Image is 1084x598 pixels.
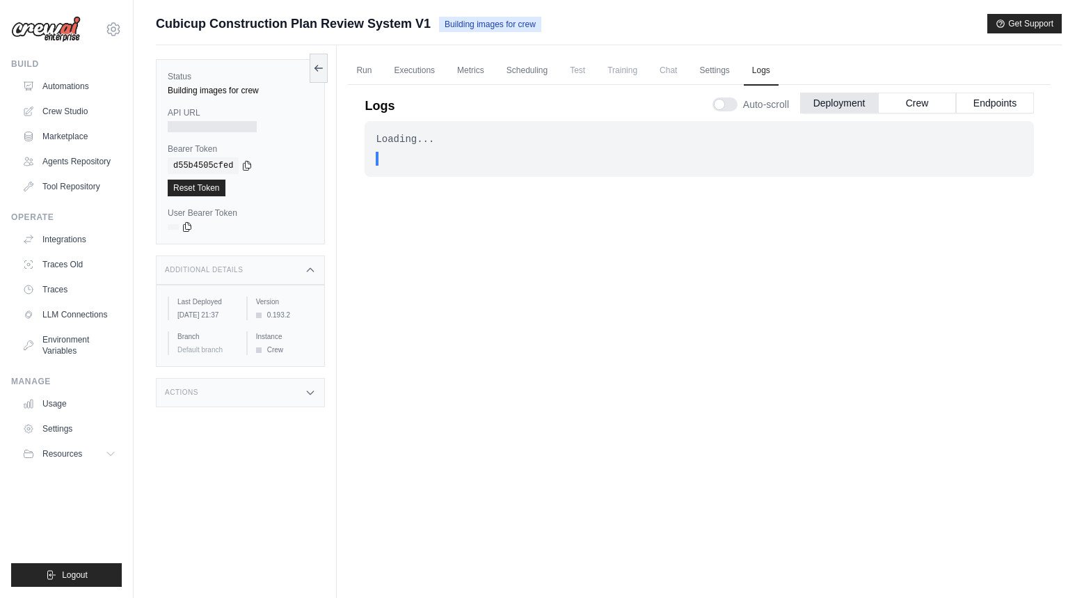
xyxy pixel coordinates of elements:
[168,207,313,219] label: User Bearer Token
[165,266,243,274] h3: Additional Details
[17,75,122,97] a: Automations
[390,152,395,166] span: .
[17,253,122,276] a: Traces Old
[42,448,82,459] span: Resources
[878,93,956,113] button: Crew
[168,107,313,118] label: API URL
[17,125,122,148] a: Marketplace
[177,331,235,342] label: Branch
[168,157,239,174] code: d55b4505cfed
[376,132,1023,146] div: Loading...
[1014,531,1084,598] iframe: Chat Widget
[165,388,198,397] h3: Actions
[11,16,81,42] img: Logo
[156,14,431,33] span: Cubicup Construction Plan Review System V1
[168,71,313,82] label: Status
[256,297,314,307] label: Version
[743,97,789,111] span: Auto-scroll
[691,56,738,86] a: Settings
[17,329,122,362] a: Environment Variables
[365,96,394,116] p: Logs
[17,304,122,326] a: LLM Connections
[744,56,779,86] a: Logs
[256,331,314,342] label: Instance
[11,212,122,223] div: Operate
[168,85,313,96] div: Building images for crew
[498,56,556,86] a: Scheduling
[62,569,88,581] span: Logout
[561,56,593,84] span: Test
[385,56,443,86] a: Executions
[987,14,1062,33] button: Get Support
[599,56,646,84] span: Training is not available until the deployment is complete
[17,150,122,173] a: Agents Repository
[17,418,122,440] a: Settings
[956,93,1034,113] button: Endpoints
[177,346,223,354] span: Default branch
[800,93,878,113] button: Deployment
[168,143,313,155] label: Bearer Token
[17,393,122,415] a: Usage
[168,180,225,196] a: Reset Token
[11,58,122,70] div: Build
[17,443,122,465] button: Resources
[348,56,380,86] a: Run
[177,311,218,319] time: September 21, 2025 at 21:37 CEST
[651,56,685,84] span: Chat is not available until the deployment is complete
[439,17,541,32] span: Building images for crew
[17,175,122,198] a: Tool Repository
[256,345,314,355] div: Crew
[17,100,122,123] a: Crew Studio
[449,56,493,86] a: Metrics
[17,278,122,301] a: Traces
[11,563,122,587] button: Logout
[256,310,314,320] div: 0.193.2
[11,376,122,387] div: Manage
[177,297,235,307] label: Last Deployed
[17,228,122,251] a: Integrations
